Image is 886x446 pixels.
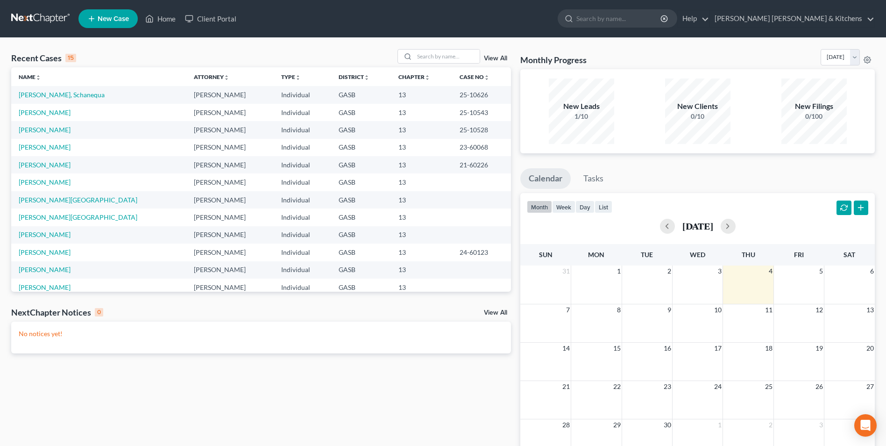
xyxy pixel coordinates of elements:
span: 8 [616,304,622,316]
td: [PERSON_NAME] [186,86,274,103]
td: GASB [331,104,391,121]
td: 13 [391,104,452,121]
td: GASB [331,279,391,296]
td: 13 [391,191,452,209]
a: View All [484,309,507,316]
td: [PERSON_NAME] [186,261,274,279]
td: 21-60226 [452,156,511,173]
td: Individual [274,86,331,103]
span: 25 [764,381,773,392]
td: 13 [391,173,452,191]
a: Calendar [520,168,571,189]
td: GASB [331,86,391,103]
td: [PERSON_NAME] [186,279,274,296]
span: 13 [865,304,875,316]
i: unfold_more [295,75,301,80]
td: GASB [331,226,391,244]
i: unfold_more [425,75,430,80]
span: Mon [588,251,604,259]
td: Individual [274,139,331,156]
div: Open Intercom Messenger [854,414,877,437]
td: GASB [331,156,391,173]
i: unfold_more [364,75,369,80]
span: 6 [869,266,875,277]
i: unfold_more [224,75,229,80]
a: Nameunfold_more [19,73,41,80]
a: [PERSON_NAME][GEOGRAPHIC_DATA] [19,213,137,221]
span: 29 [612,419,622,431]
td: 13 [391,86,452,103]
a: [PERSON_NAME] [19,248,71,256]
td: Individual [274,244,331,261]
td: GASB [331,244,391,261]
span: 30 [663,419,672,431]
a: Districtunfold_more [339,73,369,80]
h2: [DATE] [682,221,713,231]
span: 3 [818,419,824,431]
span: 4 [768,266,773,277]
span: 14 [561,343,571,354]
input: Search by name... [414,50,480,63]
td: 25-10528 [452,121,511,138]
a: [PERSON_NAME][GEOGRAPHIC_DATA] [19,196,137,204]
td: Individual [274,191,331,209]
td: GASB [331,261,391,279]
span: 1 [616,266,622,277]
div: 0/10 [665,112,730,121]
span: 9 [666,304,672,316]
td: Individual [274,156,331,173]
td: [PERSON_NAME] [186,173,274,191]
td: 13 [391,209,452,226]
td: [PERSON_NAME] [186,139,274,156]
td: Individual [274,209,331,226]
button: week [552,201,575,213]
a: Tasks [575,168,612,189]
span: 11 [764,304,773,316]
td: 13 [391,261,452,279]
a: [PERSON_NAME] [19,143,71,151]
span: Wed [690,251,705,259]
a: [PERSON_NAME] [19,161,71,169]
span: 31 [561,266,571,277]
span: Fri [794,251,804,259]
span: 3 [717,266,723,277]
td: Individual [274,261,331,279]
div: 1/10 [549,112,614,121]
span: 23 [663,381,672,392]
td: GASB [331,209,391,226]
a: Attorneyunfold_more [194,73,229,80]
div: 0/100 [781,112,847,121]
i: unfold_more [484,75,489,80]
a: [PERSON_NAME] [19,283,71,291]
td: 25-10626 [452,86,511,103]
td: GASB [331,173,391,191]
td: Individual [274,121,331,138]
td: 13 [391,226,452,244]
h3: Monthly Progress [520,54,587,65]
a: Home [141,10,180,27]
span: 10 [713,304,723,316]
a: [PERSON_NAME] [PERSON_NAME] & Kitchens [710,10,874,27]
span: 26 [815,381,824,392]
td: [PERSON_NAME] [186,156,274,173]
td: 13 [391,244,452,261]
td: GASB [331,139,391,156]
td: Individual [274,226,331,244]
div: New Filings [781,101,847,112]
td: Individual [274,104,331,121]
td: 24-60123 [452,244,511,261]
div: 15 [65,54,76,62]
span: 19 [815,343,824,354]
span: 20 [865,343,875,354]
span: 7 [565,304,571,316]
div: New Leads [549,101,614,112]
td: 23-60068 [452,139,511,156]
a: [PERSON_NAME], Schanequa [19,91,105,99]
td: [PERSON_NAME] [186,244,274,261]
i: unfold_more [35,75,41,80]
span: 28 [561,419,571,431]
button: day [575,201,595,213]
p: No notices yet! [19,329,503,338]
div: New Clients [665,101,730,112]
a: [PERSON_NAME] [19,230,71,238]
